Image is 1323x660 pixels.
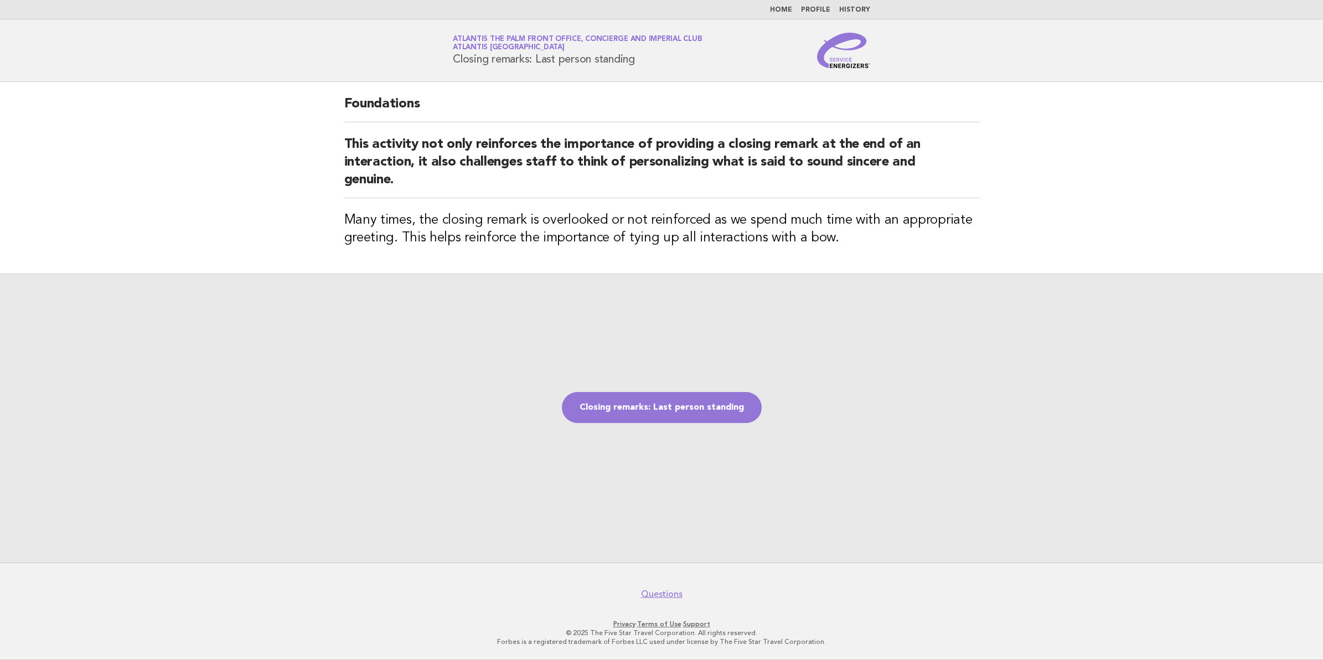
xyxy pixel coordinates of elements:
[344,212,979,247] h3: Many times, the closing remark is overlooked or not reinforced as we spend much time with an appr...
[344,136,979,198] h2: This activity not only reinforces the importance of providing a closing remark at the end of an i...
[562,392,762,423] a: Closing remarks: Last person standing
[453,36,702,65] h1: Closing remarks: Last person standing
[323,620,1000,628] p: · ·
[683,620,710,628] a: Support
[453,35,702,51] a: Atlantis The Palm Front Office, Concierge and Imperial ClubAtlantis [GEOGRAPHIC_DATA]
[641,589,683,600] a: Questions
[323,628,1000,637] p: © 2025 The Five Star Travel Corporation. All rights reserved.
[453,44,565,51] span: Atlantis [GEOGRAPHIC_DATA]
[839,7,870,13] a: History
[817,33,870,68] img: Service Energizers
[637,620,681,628] a: Terms of Use
[323,637,1000,646] p: Forbes is a registered trademark of Forbes LLC used under license by The Five Star Travel Corpora...
[613,620,635,628] a: Privacy
[801,7,830,13] a: Profile
[344,95,979,122] h2: Foundations
[770,7,792,13] a: Home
